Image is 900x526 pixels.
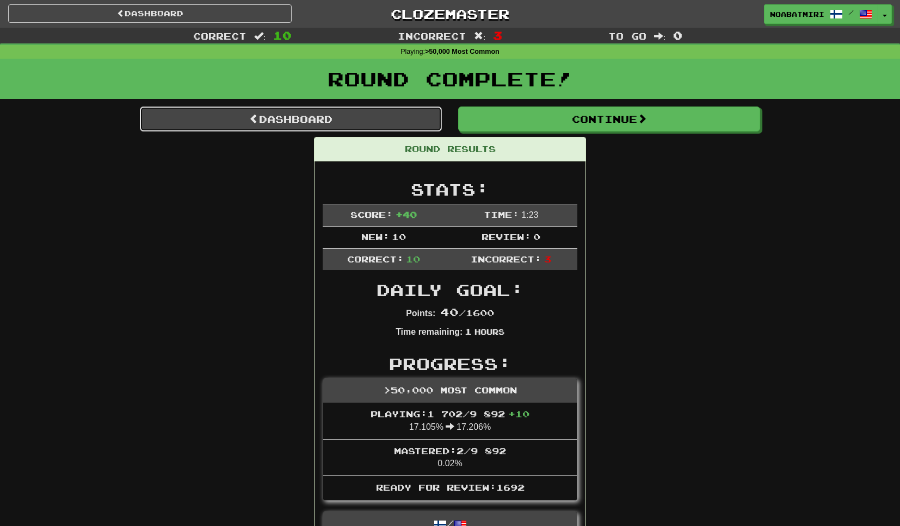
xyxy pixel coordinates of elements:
[440,308,494,318] span: / 1600
[425,48,500,55] strong: >50,000 Most Common
[471,254,541,264] span: Incorrect:
[273,29,292,42] span: 10
[406,309,435,318] strong: Points:
[474,32,486,41] span: :
[396,327,463,336] strong: Time remaining:
[398,30,466,41] span: Incorrect
[482,231,531,242] span: Review:
[347,254,404,264] span: Correct:
[654,32,666,41] span: :
[323,379,577,403] div: >50,000 Most Common
[493,29,502,42] span: 3
[323,180,577,198] h2: Stats:
[323,281,577,299] h2: Daily Goal:
[533,231,540,242] span: 0
[394,446,506,456] span: Mastered: 2 / 9 892
[361,231,390,242] span: New:
[544,254,551,264] span: 3
[764,4,878,24] a: NoabatMiri /
[8,4,292,23] a: Dashboard
[350,209,393,220] span: Score:
[315,137,585,161] div: Round Results
[392,231,406,242] span: 10
[308,4,591,23] a: Clozemaster
[323,355,577,373] h2: Progress:
[140,107,442,131] a: Dashboard
[474,327,504,336] small: Hours
[673,29,682,42] span: 0
[254,32,266,41] span: :
[521,210,538,220] span: 1 : 23
[193,30,246,41] span: Correct
[323,439,577,477] li: 0.02%
[458,107,760,131] button: Continue
[440,305,459,318] span: 40
[848,9,854,16] span: /
[4,68,896,90] h1: Round Complete!
[396,209,417,220] span: + 40
[484,209,519,220] span: Time:
[406,254,420,264] span: 10
[770,9,824,19] span: NoabatMiri
[608,30,646,41] span: To go
[508,409,529,419] span: + 10
[371,409,529,419] span: Playing: 1 702 / 9 892
[323,403,577,440] li: 17.105% 17.206%
[465,326,472,336] span: 1
[376,482,525,492] span: Ready for Review: 1692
